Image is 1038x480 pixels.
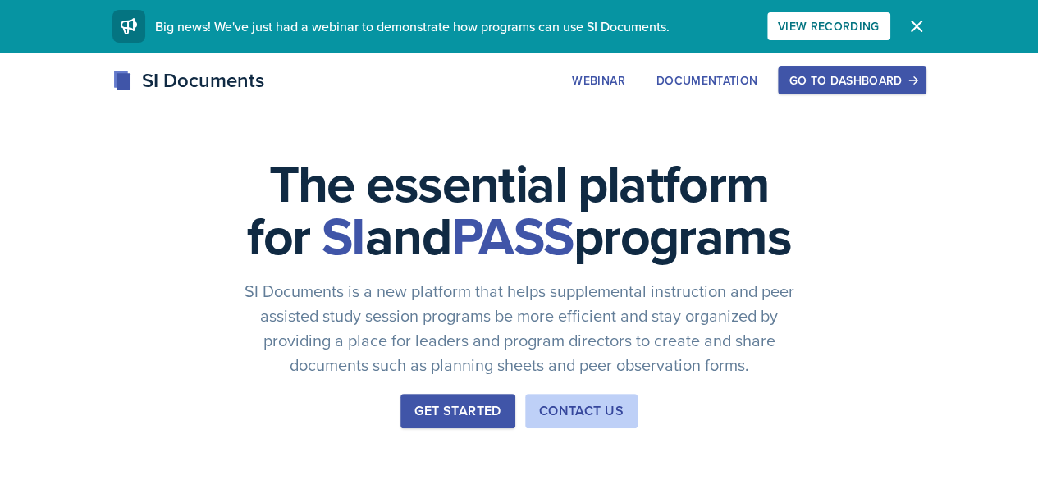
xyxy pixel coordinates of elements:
[646,66,769,94] button: Documentation
[414,401,501,421] div: Get Started
[112,66,264,95] div: SI Documents
[155,17,670,35] span: Big news! We've just had a webinar to demonstrate how programs can use SI Documents.
[767,12,890,40] button: View Recording
[778,20,880,33] div: View Recording
[525,394,638,428] button: Contact Us
[572,74,624,87] div: Webinar
[778,66,926,94] button: Go to Dashboard
[561,66,635,94] button: Webinar
[539,401,624,421] div: Contact Us
[656,74,758,87] div: Documentation
[400,394,514,428] button: Get Started
[789,74,915,87] div: Go to Dashboard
